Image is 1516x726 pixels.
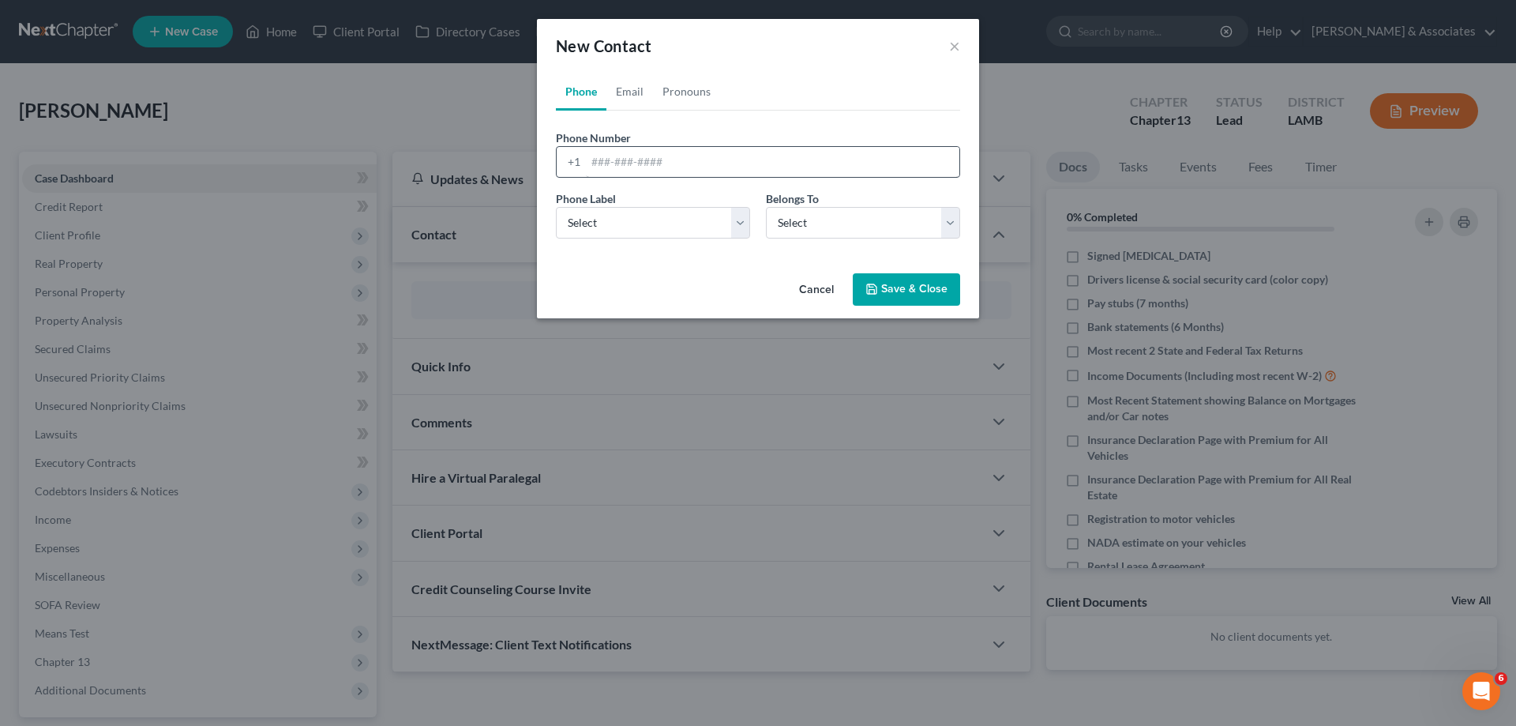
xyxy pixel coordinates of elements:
[556,192,616,205] span: Phone Label
[949,36,960,55] button: ×
[853,273,960,307] button: Save & Close
[556,36,651,55] span: New Contact
[766,192,819,205] span: Belongs To
[1462,672,1500,710] iframe: Intercom live chat
[556,73,606,111] a: Phone
[606,73,653,111] a: Email
[653,73,720,111] a: Pronouns
[586,147,959,177] input: ###-###-####
[556,131,631,145] span: Phone Number
[1495,672,1507,685] span: 6
[557,147,586,177] div: +1
[786,275,846,307] button: Cancel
